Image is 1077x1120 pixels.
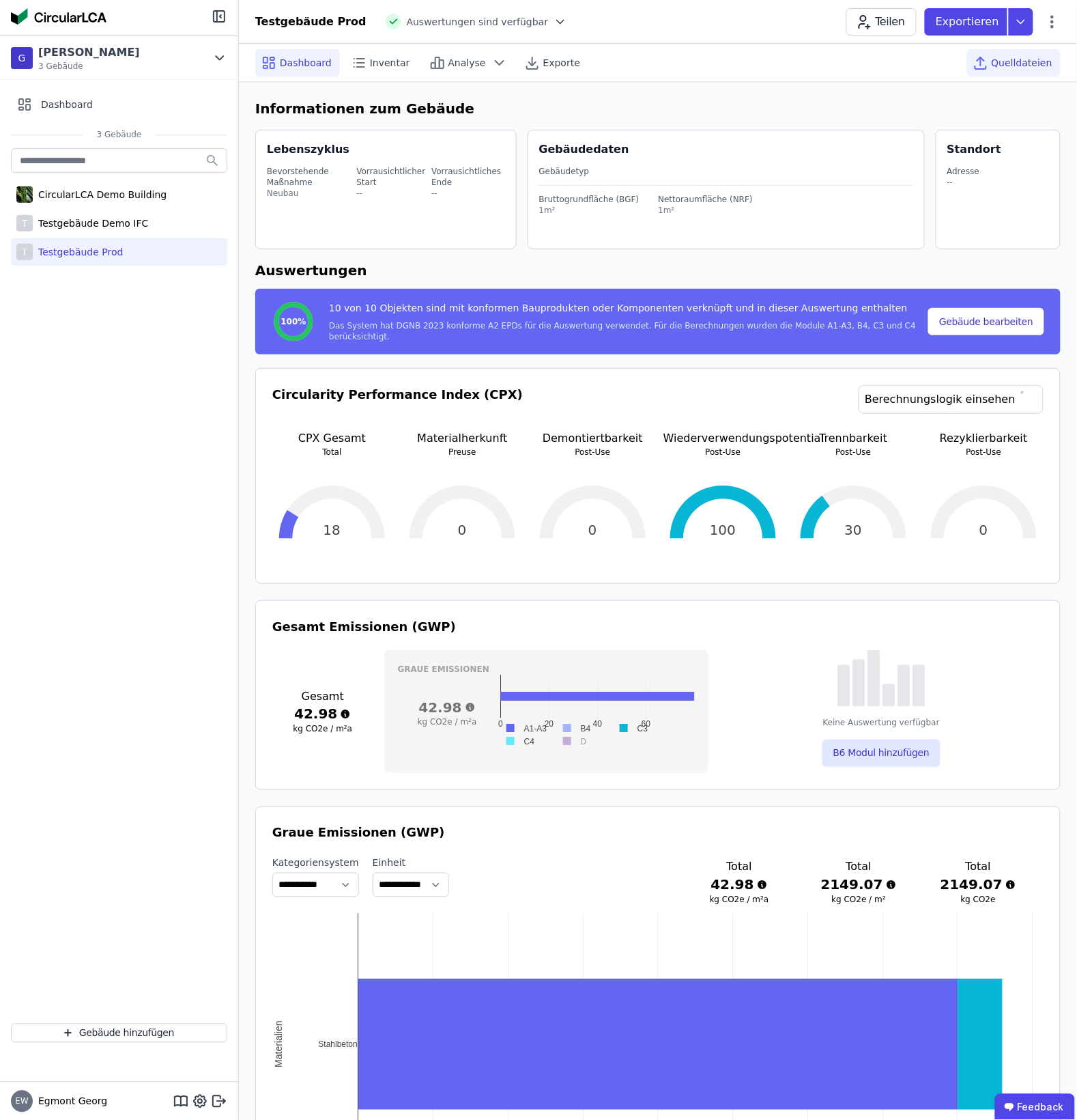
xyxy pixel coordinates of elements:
h3: 2149.07 [940,876,1016,895]
div: -- [356,188,429,199]
div: 1m² [658,205,753,216]
div: Das System hat DGNB 2023 konforme A2 EPDs für die Auswertung verwendet. Für die Berechnungen wurd... [329,320,925,342]
h3: kg CO2e [940,895,1016,906]
span: 3 Gebäude [83,129,156,140]
span: Analyse [448,56,486,70]
span: Auswertungen sind verfügbar [407,15,549,29]
p: Total [272,447,392,458]
p: Post-Use [794,447,913,458]
div: CircularLCA Demo Building [33,188,167,201]
div: Adresse [947,166,980,177]
img: CircularLCA Demo Building [16,184,33,206]
div: Testgebäude Demo IFC [33,216,148,230]
h3: 42.98 [398,698,497,717]
h3: kg CO2e / m²a [702,895,777,906]
button: Gebäude bearbeiten [928,308,1044,335]
div: 10 von 10 Objekten sind mit konformen Bauprodukten oder Komponenten verknüpft und in dieser Auswe... [329,301,925,320]
div: -- [431,188,504,199]
label: Kategoriensystem [272,856,359,870]
button: Teilen [846,8,917,36]
p: Post-Use [663,447,783,458]
span: Dashboard [41,98,93,111]
h3: 2149.07 [821,876,897,895]
h3: Total [702,859,777,876]
span: EW [15,1097,28,1106]
p: CPX Gesamt [272,430,392,447]
p: Exportieren [936,14,1002,30]
span: Dashboard [280,56,332,70]
div: Nettoraumfläche (NRF) [658,194,753,205]
img: Concular [11,8,106,25]
p: Wiederverwendungspotential [663,430,783,447]
button: B6 Modul hinzufügen [822,740,940,767]
label: Einheit [373,856,449,870]
a: Berechnungslogik einsehen [859,385,1044,414]
h3: kg CO2e / m²a [398,717,497,728]
span: 3 Gebäude [38,61,140,72]
div: -- [947,177,980,188]
h3: kg CO2e / m²a [272,724,373,735]
div: T [16,215,33,232]
h3: 42.98 [272,705,373,724]
span: Quelldateien [992,56,1052,70]
img: empty-state [837,650,925,707]
h6: Informationen zum Gebäude [255,98,1061,119]
div: Gebäudedaten [539,141,924,158]
div: Bevorstehende Maßnahme [267,166,354,188]
h3: Total [940,859,1016,876]
p: Materialherkunft [403,430,522,447]
h3: Gesamt Emissionen (GWP) [272,617,1044,636]
span: Exporte [543,56,580,70]
div: T [16,244,33,260]
h3: 42.98 [702,876,777,895]
div: 1m² [539,205,640,216]
p: Demontiertbarkeit [533,430,652,447]
p: Preuse [403,447,522,458]
span: 100% [281,316,306,327]
h3: Circularity Performance Index (CPX) [272,385,523,430]
div: Keine Auswertung verfügbar [823,718,940,729]
div: Testgebäude Prod [255,14,367,30]
p: Post-Use [924,447,1044,458]
h6: Auswertungen [255,260,1061,281]
div: Vorrausichtlicher Start [356,166,429,188]
button: Gebäude hinzufügen [11,1024,227,1043]
p: Rezyklierbarkeit [924,430,1044,447]
div: G [11,47,33,69]
h3: Graue Emissionen (GWP) [272,824,1044,843]
div: Testgebäude Prod [33,245,123,259]
div: Gebäudetyp [539,166,913,177]
div: Bruttogrundfläche (BGF) [539,194,640,205]
h3: Gesamt [272,688,373,705]
h3: Total [821,859,897,876]
p: Trennbarkeit [794,430,913,447]
span: Inventar [370,56,410,70]
h3: kg CO2e / m² [821,895,897,906]
p: Post-Use [533,447,652,458]
div: Vorrausichtliches Ende [431,166,504,188]
div: Neubau [267,188,354,199]
span: Egmont Georg [33,1095,107,1108]
div: Standort [947,141,1001,158]
div: [PERSON_NAME] [38,44,140,61]
h3: Graue Emissionen [398,664,695,675]
div: Lebenszyklus [267,141,349,158]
